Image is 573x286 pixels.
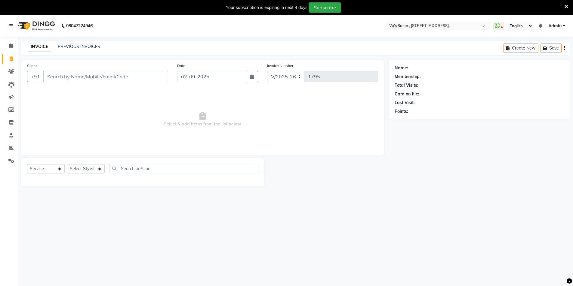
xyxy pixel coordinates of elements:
button: Subscribe [309,2,341,13]
button: Create New [504,44,538,53]
span: Select & add items from the list below [27,89,378,149]
label: Invoice Number [267,63,293,68]
div: Points: [395,108,408,115]
div: Last Visit: [395,100,415,106]
div: Membership: [395,74,421,80]
b: 08047224946 [66,17,93,34]
span: Admin [548,23,562,29]
img: logo [15,17,57,34]
div: Total Visits: [395,82,418,89]
label: Date [177,63,185,68]
label: Client [27,63,37,68]
div: Card on file: [395,91,419,97]
a: INVOICE [28,41,51,52]
input: Search or Scan [109,164,258,173]
div: Your subscription is expiring in next 4 days [226,5,307,11]
a: PREVIOUS INVOICES [58,44,100,49]
input: Search by Name/Mobile/Email/Code [43,71,168,82]
button: +91 [27,71,44,82]
div: Name: [395,65,408,71]
button: Save [541,44,562,53]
